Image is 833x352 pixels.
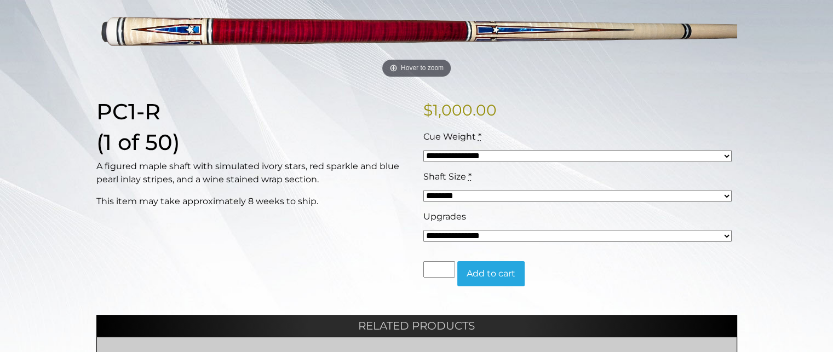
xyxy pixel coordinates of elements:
[423,101,497,119] bdi: 1,000.00
[96,195,410,208] p: This item may take approximately 8 weeks to ship.
[457,261,525,286] button: Add to cart
[96,315,737,337] h2: Related products
[96,99,410,125] h1: PC1-R
[423,211,466,222] span: Upgrades
[478,131,481,142] abbr: required
[423,171,466,182] span: Shaft Size
[96,160,410,186] p: A figured maple shaft with simulated ivory stars, red sparkle and blue pearl inlay stripes, and a...
[423,261,455,278] input: Product quantity
[423,101,433,119] span: $
[423,131,476,142] span: Cue Weight
[96,129,410,155] h1: (1 of 50)
[468,171,472,182] abbr: required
